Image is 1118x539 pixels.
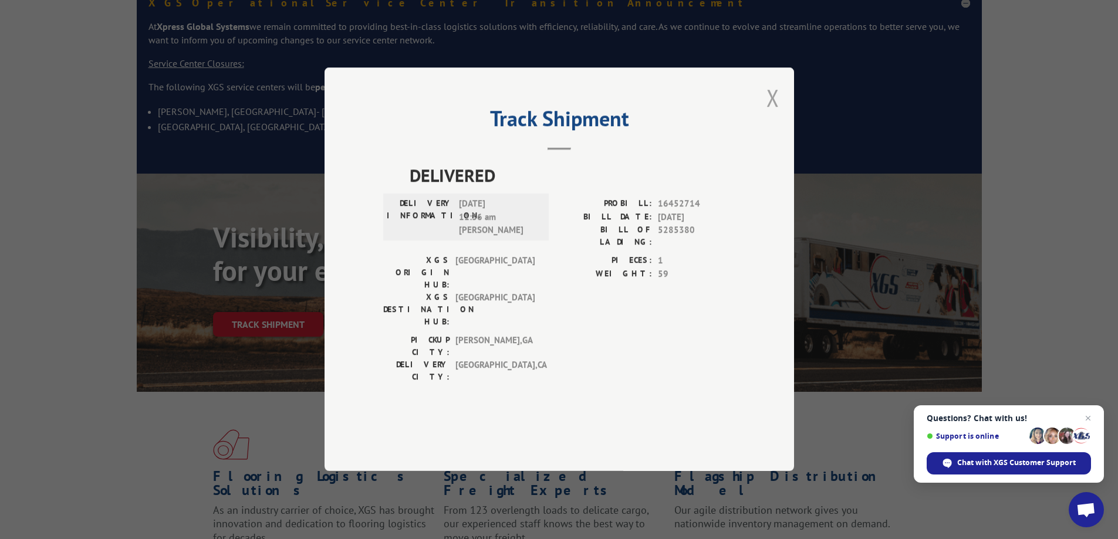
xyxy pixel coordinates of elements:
span: [GEOGRAPHIC_DATA] , CA [455,359,535,384]
label: PICKUP CITY: [383,334,450,359]
label: BILL OF LADING: [559,224,652,249]
button: Close modal [766,82,779,113]
span: [PERSON_NAME] , GA [455,334,535,359]
span: Questions? Chat with us! [927,413,1091,423]
span: 59 [658,267,735,281]
label: XGS DESTINATION HUB: [383,291,450,328]
span: DELIVERED [410,162,735,189]
label: XGS ORIGIN HUB: [383,255,450,291]
span: [DATE] [658,211,735,224]
label: PROBILL: [559,198,652,211]
span: [GEOGRAPHIC_DATA] [455,291,535,328]
span: 16452714 [658,198,735,211]
span: [GEOGRAPHIC_DATA] [455,255,535,291]
label: BILL DATE: [559,211,652,224]
span: [DATE] 11:36 am [PERSON_NAME] [459,198,538,238]
span: Chat with XGS Customer Support [927,452,1091,474]
span: Support is online [927,432,1025,440]
label: DELIVERY INFORMATION: [387,198,453,238]
span: Chat with XGS Customer Support [957,457,1076,468]
label: PIECES: [559,255,652,268]
label: DELIVERY CITY: [383,359,450,384]
label: WEIGHT: [559,267,652,281]
a: Open chat [1069,492,1104,527]
span: 5285380 [658,224,735,249]
span: 1 [658,255,735,268]
h2: Track Shipment [383,110,735,133]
